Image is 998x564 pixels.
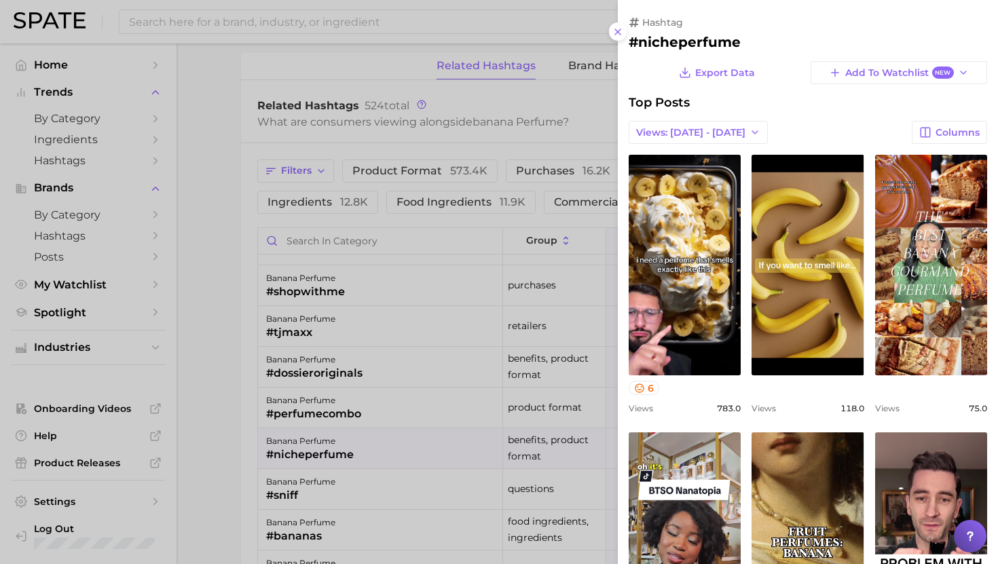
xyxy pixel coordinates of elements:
[629,381,659,395] button: 6
[969,403,987,413] span: 75.0
[932,67,954,79] span: New
[875,403,900,413] span: Views
[912,121,987,144] button: Columns
[717,403,741,413] span: 783.0
[936,127,980,138] span: Columns
[845,67,953,79] span: Add to Watchlist
[752,403,776,413] span: Views
[811,61,987,84] button: Add to WatchlistNew
[695,67,755,79] span: Export Data
[642,16,683,29] span: hashtag
[840,403,864,413] span: 118.0
[629,121,768,144] button: Views: [DATE] - [DATE]
[629,95,690,110] span: Top Posts
[629,34,987,50] h2: #nicheperfume
[676,61,758,84] button: Export Data
[629,403,653,413] span: Views
[636,127,745,138] span: Views: [DATE] - [DATE]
